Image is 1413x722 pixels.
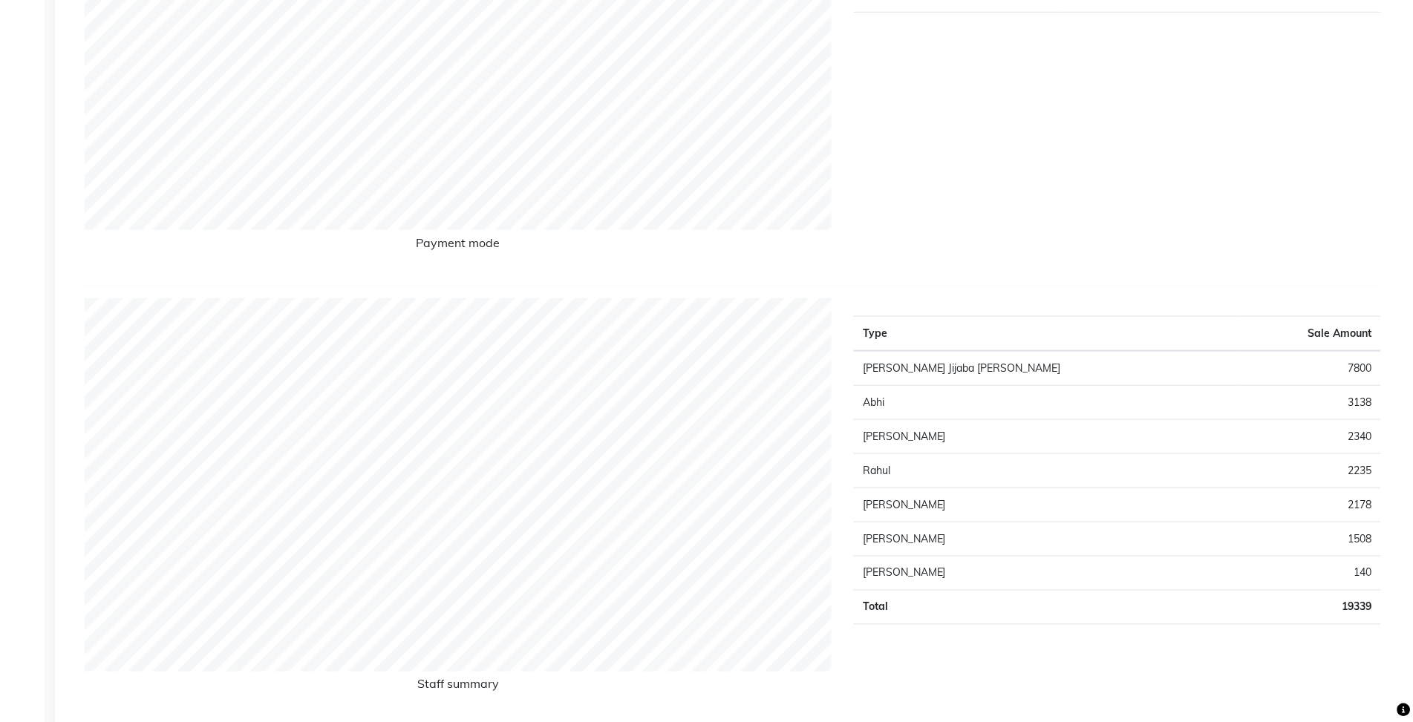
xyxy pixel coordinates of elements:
th: Sale Amount [1236,317,1381,352]
td: Rahul [854,454,1236,488]
h6: Staff summary [85,677,832,698]
td: [PERSON_NAME] [854,557,1236,591]
td: 2178 [1236,488,1381,522]
td: [PERSON_NAME] [854,420,1236,454]
td: 19339 [1236,591,1381,625]
td: 1508 [1236,522,1381,557]
td: 2340 [1236,420,1381,454]
h6: Payment mode [85,236,832,256]
td: 140 [1236,557,1381,591]
td: 2235 [1236,454,1381,488]
td: Total [854,591,1236,625]
td: [PERSON_NAME] Jijaba [PERSON_NAME] [854,351,1236,386]
td: [PERSON_NAME] [854,522,1236,557]
td: [PERSON_NAME] [854,488,1236,522]
th: Type [854,317,1236,352]
td: 7800 [1236,351,1381,386]
td: Abhi [854,386,1236,420]
td: 3138 [1236,386,1381,420]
